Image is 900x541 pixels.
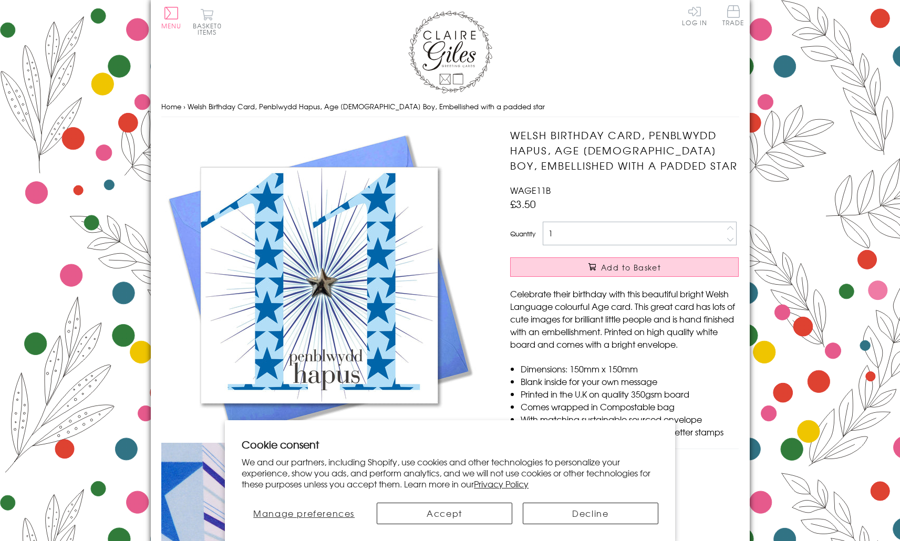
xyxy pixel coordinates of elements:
li: Dimensions: 150mm x 150mm [521,362,739,375]
span: £3.50 [510,196,536,211]
img: Welsh Birthday Card, Penblwydd Hapus, Age 11 Boy, Embellished with a padded star [161,128,477,443]
span: 0 items [198,21,222,37]
span: Manage preferences [253,507,355,519]
p: We and our partners, including Shopify, use cookies and other technologies to personalize your ex... [242,456,658,489]
span: Menu [161,21,182,30]
span: › [183,101,185,111]
a: Log In [682,5,707,26]
nav: breadcrumbs [161,96,739,118]
h2: Cookie consent [242,437,658,452]
span: Add to Basket [601,262,661,273]
span: WAGE11B [510,184,551,196]
p: Celebrate their birthday with this beautiful bright Welsh Language colourful Age card. This great... [510,287,739,350]
li: With matching sustainable sourced envelope [521,413,739,425]
button: Accept [377,503,512,524]
img: Claire Giles Greetings Cards [408,11,492,93]
li: Blank inside for your own message [521,375,739,388]
button: Add to Basket [510,257,739,277]
button: Basket0 items [193,8,222,35]
h1: Welsh Birthday Card, Penblwydd Hapus, Age [DEMOGRAPHIC_DATA] Boy, Embellished with a padded star [510,128,739,173]
button: Menu [161,7,182,29]
li: Printed in the U.K on quality 350gsm board [521,388,739,400]
a: Trade [722,5,744,28]
span: Welsh Birthday Card, Penblwydd Hapus, Age [DEMOGRAPHIC_DATA] Boy, Embellished with a padded star [188,101,545,111]
a: Privacy Policy [474,477,529,490]
li: Comes wrapped in Compostable bag [521,400,739,413]
span: Trade [722,5,744,26]
button: Decline [523,503,658,524]
button: Manage preferences [242,503,366,524]
a: Home [161,101,181,111]
label: Quantity [510,229,535,238]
